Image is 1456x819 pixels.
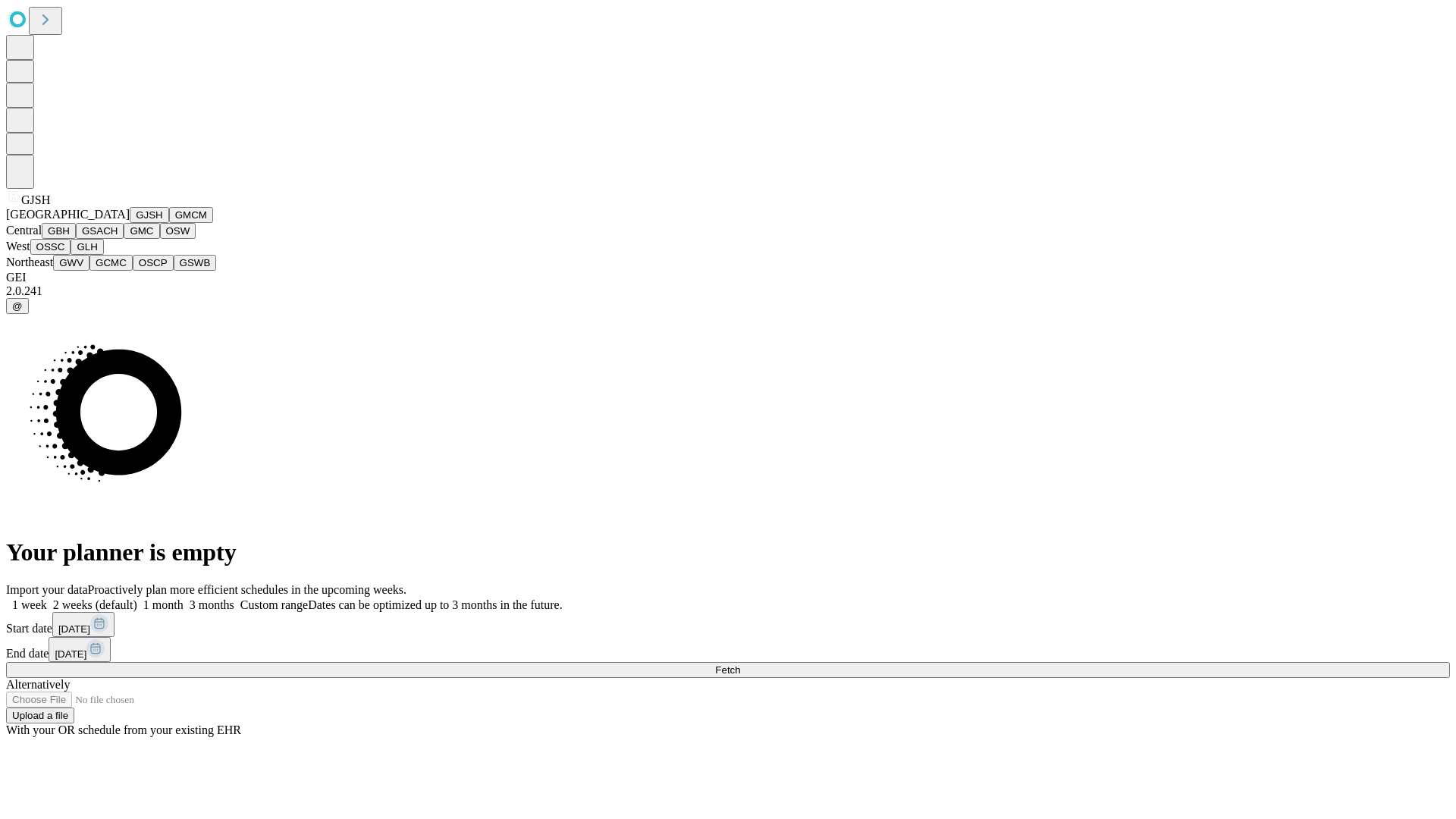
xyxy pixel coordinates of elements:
[6,662,1450,678] button: Fetch
[42,223,76,239] button: GBH
[53,255,89,271] button: GWV
[6,284,1450,298] div: 2.0.241
[6,256,53,268] span: Northeast
[6,678,70,691] span: Alternatively
[6,271,1450,284] div: GEI
[130,207,169,223] button: GJSH
[88,583,406,596] span: Proactively plan more efficient schedules in the upcoming weeks.
[49,637,111,662] button: [DATE]
[715,664,740,676] span: Fetch
[6,298,29,314] button: @
[6,637,1450,662] div: End date
[6,538,1450,566] h1: Your planner is empty
[190,598,234,611] span: 3 months
[12,598,47,611] span: 1 week
[6,208,130,221] span: [GEOGRAPHIC_DATA]
[21,193,50,206] span: GJSH
[71,239,103,255] button: GLH
[58,623,90,635] span: [DATE]
[6,612,1450,637] div: Start date
[6,708,74,723] button: Upload a file
[76,223,124,239] button: GSACH
[12,300,23,312] span: @
[6,583,88,596] span: Import your data
[89,255,133,271] button: GCMC
[169,207,213,223] button: GMCM
[6,224,42,237] span: Central
[55,648,86,660] span: [DATE]
[52,612,115,637] button: [DATE]
[6,723,241,736] span: With your OR schedule from your existing EHR
[133,255,174,271] button: OSCP
[240,598,308,611] span: Custom range
[124,223,159,239] button: GMC
[143,598,184,611] span: 1 month
[30,239,71,255] button: OSSC
[53,598,137,611] span: 2 weeks (default)
[308,598,562,611] span: Dates can be optimized up to 3 months in the future.
[6,240,30,253] span: West
[160,223,196,239] button: OSW
[174,255,217,271] button: GSWB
